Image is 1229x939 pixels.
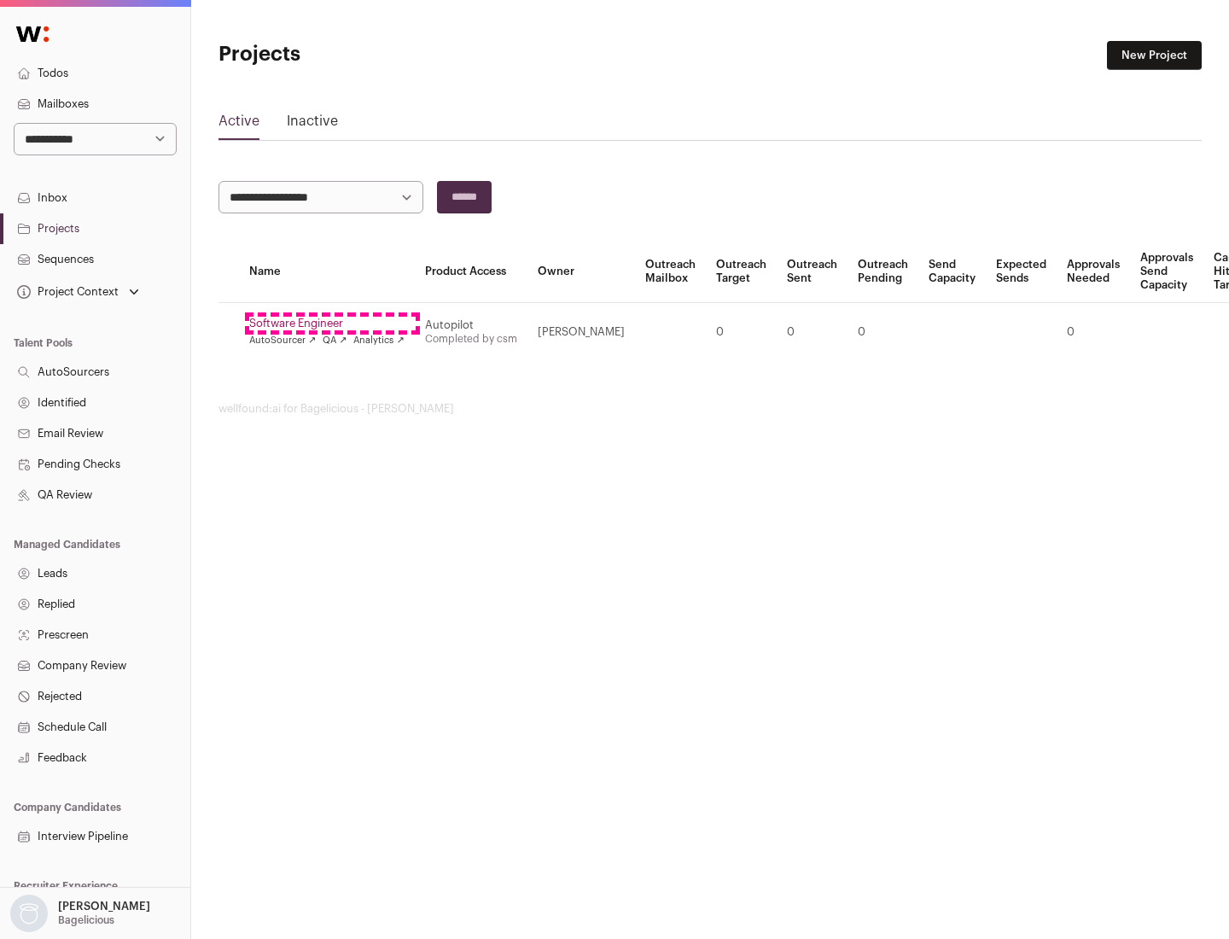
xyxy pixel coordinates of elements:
[527,303,635,362] td: [PERSON_NAME]
[14,280,143,304] button: Open dropdown
[777,303,847,362] td: 0
[706,241,777,303] th: Outreach Target
[777,241,847,303] th: Outreach Sent
[1130,241,1203,303] th: Approvals Send Capacity
[425,334,517,344] a: Completed by csm
[239,241,415,303] th: Name
[1107,41,1202,70] a: New Project
[323,334,347,347] a: QA ↗
[353,334,404,347] a: Analytics ↗
[287,111,338,138] a: Inactive
[527,241,635,303] th: Owner
[847,303,918,362] td: 0
[10,895,48,932] img: nopic.png
[218,111,259,138] a: Active
[425,318,517,332] div: Autopilot
[58,913,114,927] p: Bagelicious
[1057,241,1130,303] th: Approvals Needed
[58,900,150,913] p: [PERSON_NAME]
[218,402,1202,416] footer: wellfound:ai for Bagelicious - [PERSON_NAME]
[14,285,119,299] div: Project Context
[249,334,316,347] a: AutoSourcer ↗
[918,241,986,303] th: Send Capacity
[706,303,777,362] td: 0
[7,17,58,51] img: Wellfound
[1057,303,1130,362] td: 0
[847,241,918,303] th: Outreach Pending
[7,895,154,932] button: Open dropdown
[249,317,405,330] a: Software Engineer
[635,241,706,303] th: Outreach Mailbox
[415,241,527,303] th: Product Access
[218,41,546,68] h1: Projects
[986,241,1057,303] th: Expected Sends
